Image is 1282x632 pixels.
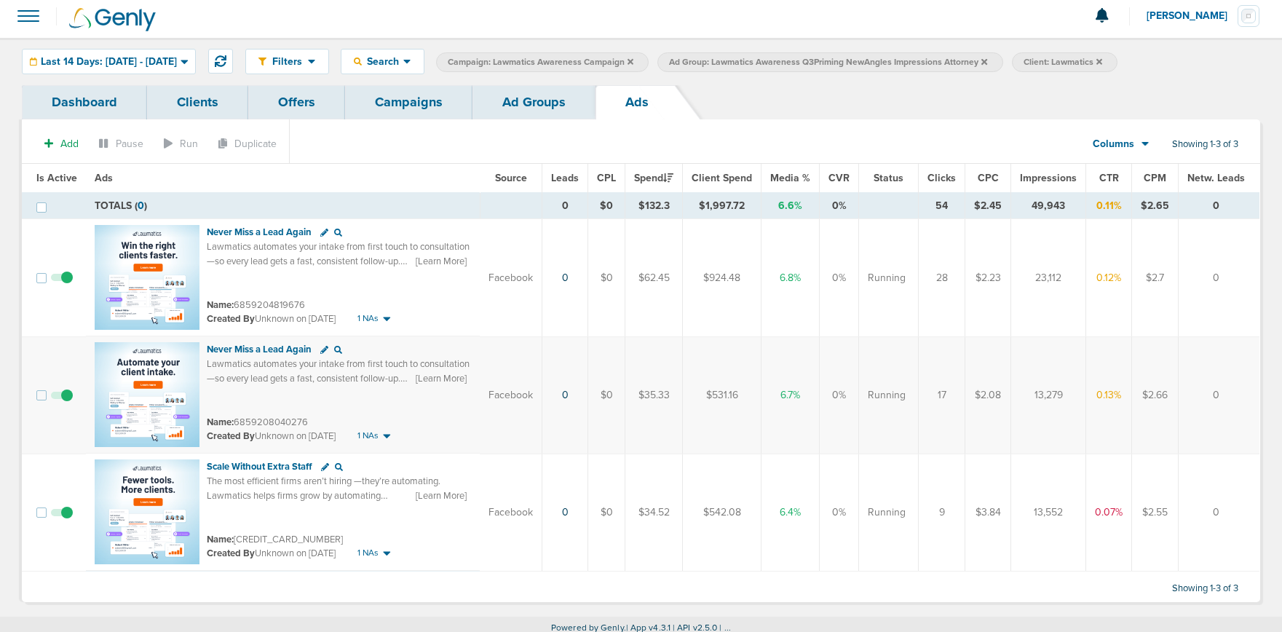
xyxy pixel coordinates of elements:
[36,133,87,154] button: Add
[683,193,761,219] td: $1,997.72
[36,172,77,184] span: Is Active
[820,219,859,337] td: 0%
[207,548,255,559] span: Created By
[207,344,312,355] span: Never Miss a Lead Again
[683,454,761,572] td: $542.08
[207,313,255,325] span: Created By
[147,85,248,119] a: Clients
[207,226,312,238] span: Never Miss a Lead Again
[596,85,678,119] a: Ads
[1132,454,1179,572] td: $2.55
[1093,137,1134,151] span: Columns
[965,193,1011,219] td: $2.45
[683,219,761,337] td: $924.48
[770,172,810,184] span: Media %
[919,454,965,572] td: 9
[495,172,527,184] span: Source
[207,299,305,311] small: 6859204819676
[207,241,470,281] span: Lawmatics automates your intake from first touch to consultation—so every lead gets a fast, consi...
[472,85,596,119] a: Ad Groups
[761,219,820,337] td: 6.8%
[1099,172,1119,184] span: CTR
[1024,56,1102,68] span: Client: Lawmatics
[480,219,542,337] td: Facebook
[416,255,467,268] span: [Learn More]
[625,336,683,454] td: $35.33
[416,372,467,385] span: [Learn More]
[1011,219,1086,337] td: 23,112
[1011,336,1086,454] td: 13,279
[927,172,956,184] span: Clicks
[761,193,820,219] td: 6.6%
[1179,454,1260,572] td: 0
[207,430,336,443] small: Unknown on [DATE]
[562,272,569,284] a: 0
[820,454,859,572] td: 0%
[1132,219,1179,337] td: $2.7
[1179,193,1260,219] td: 0
[207,461,312,473] span: Scale Without Extra Staff
[919,219,965,337] td: 28
[1179,336,1260,454] td: 0
[588,193,625,219] td: $0
[588,336,625,454] td: $0
[207,547,336,560] small: Unknown on [DATE]
[820,336,859,454] td: 0%
[562,389,569,401] a: 0
[669,56,987,68] span: Ad Group: Lawmatics Awareness Q3Priming NewAngles Impressions Attorney
[207,534,234,545] span: Name:
[1011,193,1086,219] td: 49,943
[1086,193,1132,219] td: 0.11%
[965,336,1011,454] td: $2.08
[357,312,379,325] span: 1 NAs
[1144,172,1166,184] span: CPM
[207,312,336,325] small: Unknown on [DATE]
[480,454,542,572] td: Facebook
[625,454,683,572] td: $34.52
[69,8,156,31] img: Genly
[95,225,199,330] img: Ad image
[362,55,403,68] span: Search
[1172,138,1238,151] span: Showing 1-3 of 3
[542,193,588,219] td: 0
[95,342,199,447] img: Ad image
[965,454,1011,572] td: $3.84
[868,271,906,285] span: Running
[597,172,616,184] span: CPL
[357,547,379,559] span: 1 NAs
[1187,172,1245,184] span: Netw. Leads
[95,172,113,184] span: Ads
[1020,172,1077,184] span: Impressions
[207,416,308,428] small: 6859208040276
[95,459,199,564] img: Ad image
[207,299,234,311] span: Name:
[345,85,472,119] a: Campaigns
[416,489,467,502] span: [Learn More]
[683,336,761,454] td: $531.16
[86,193,480,219] td: TOTALS ( )
[1086,336,1132,454] td: 0.13%
[1132,336,1179,454] td: $2.66
[625,219,683,337] td: $62.45
[828,172,850,184] span: CVR
[480,336,542,454] td: Facebook
[207,534,343,545] small: [CREDIT_CARD_NUMBER]
[1086,454,1132,572] td: 0.07%
[588,454,625,572] td: $0
[1086,219,1132,337] td: 0.12%
[1132,193,1179,219] td: $2.65
[625,193,683,219] td: $132.3
[207,416,234,428] span: Name:
[1172,582,1238,595] span: Showing 1-3 of 3
[266,55,308,68] span: Filters
[357,430,379,442] span: 1 NAs
[138,200,144,212] span: 0
[919,193,965,219] td: 54
[761,336,820,454] td: 6.7%
[448,56,633,68] span: Campaign: Lawmatics Awareness Campaign
[22,85,147,119] a: Dashboard
[868,505,906,520] span: Running
[207,475,456,530] span: The most efficient firms aren’t hiring —they’re automating. Lawmatics helps firms grow by automat...
[692,172,752,184] span: Client Spend
[562,506,569,518] a: 0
